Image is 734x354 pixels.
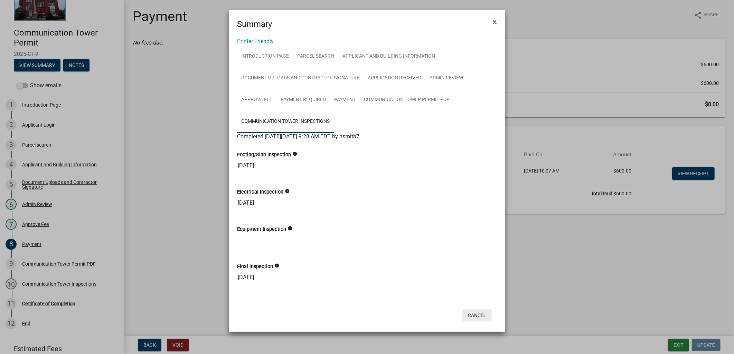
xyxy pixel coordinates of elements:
a: Introduction Page [237,46,293,68]
a: Communication Tower Permit PDF [360,89,453,111]
button: Cancel [462,309,492,322]
a: Admin Review [425,67,467,89]
a: Parcel search [293,46,338,68]
h4: Summary [237,18,272,30]
a: Printer Friendly [237,38,274,45]
a: Communication Tower Inspections [237,111,334,133]
a: Document Uploads and Contractor Signature [237,67,364,89]
label: Equipment Inspection [237,227,286,232]
a: Payment [330,89,360,111]
label: Electrical Inspection [237,190,283,195]
a: Approve Fee [237,89,276,111]
label: Footing/Slab Inspection [237,153,291,157]
a: Payment Required [276,89,330,111]
a: Applicant and Building Information [338,46,439,68]
label: Final Inspection [237,264,273,269]
button: Close [487,12,502,32]
i: info [288,226,292,231]
i: info [285,189,290,194]
span: Completed [DATE][DATE] 9:28 AM EDT by hsmith7 [237,133,359,140]
i: info [292,151,297,156]
span: × [492,17,497,27]
i: info [274,263,279,268]
a: Application Received [364,67,425,89]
